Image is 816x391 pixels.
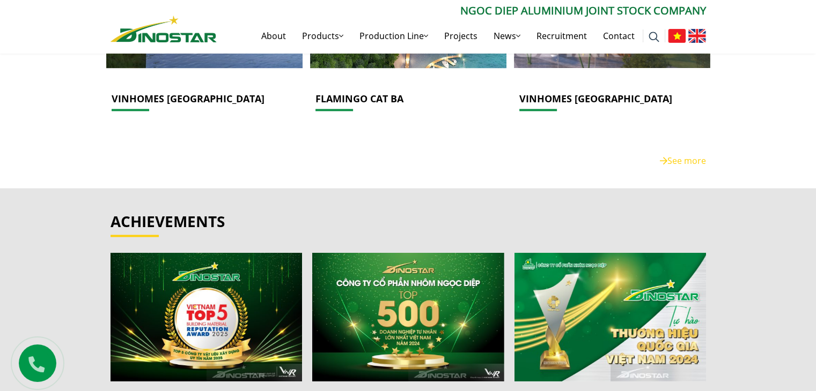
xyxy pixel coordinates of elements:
img: DINOSTAR ALUMINIUM PROUDLY RECEIVES THE “NATIONAL BRAND 2024” [514,253,706,381]
a: Production Line [351,19,436,53]
a: Nhôm Dinostar [111,13,217,42]
div: 1 / 6 [111,253,302,381]
img: DINOSTAR aluminium maintains Top 500 position among largest Vietnamese enterprise for three conse... [312,253,504,381]
img: Dinostar Aluminium ranks again among the Top 5 Reputable Construction Material Companies in 2025 [110,253,302,381]
img: English [688,29,706,43]
img: search [649,32,659,42]
a: Contact [595,19,643,53]
img: Tiếng Việt [668,29,686,43]
a: Dinostar Aluminium ranks again among the Top 5 Reputable Construction Material Companies in 2025 [111,253,302,381]
a: FLAMINGO CAT BA [315,92,403,105]
a: achievements [111,210,225,231]
a: Projects [436,19,486,53]
img: Nhôm Dinostar [111,16,217,42]
a: News [486,19,528,53]
a: See more [660,154,706,166]
a: Products [294,19,351,53]
div: 3 / 6 [514,253,706,381]
a: Recruitment [528,19,595,53]
a: VINHOMES [GEOGRAPHIC_DATA] [112,92,264,105]
a: VINHOMES [GEOGRAPHIC_DATA] [519,92,672,105]
p: Ngoc Diep Aluminium Joint Stock Company [217,3,706,19]
a: About [253,19,294,53]
div: 2 / 6 [312,253,504,381]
